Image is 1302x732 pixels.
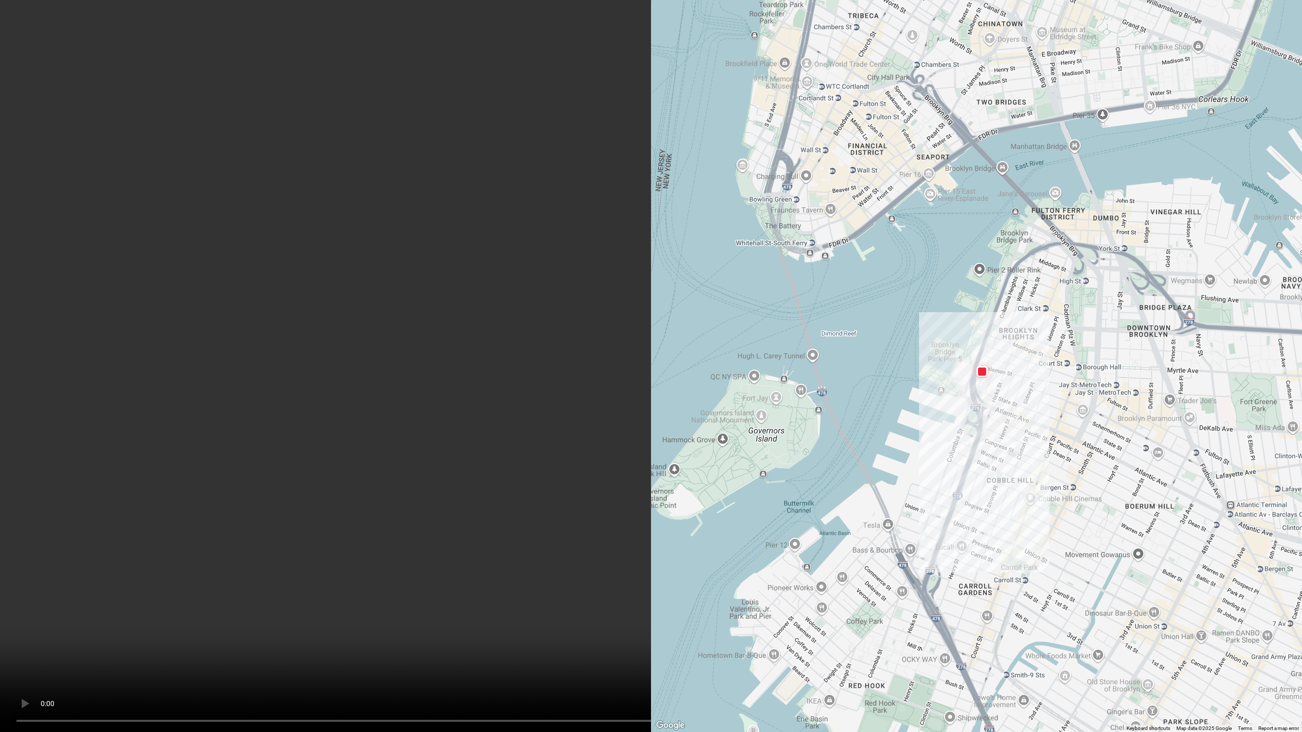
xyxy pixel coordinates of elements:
button: Keyboard shortcuts [1127,725,1170,732]
span: Map data ©2025 Google [1176,725,1232,731]
a: Report a map error [1258,725,1299,731]
a: Terms (opens in new tab) [1238,725,1252,731]
img: Google [654,719,687,732]
a: Open this area in Google Maps (opens a new window) [654,719,687,732]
